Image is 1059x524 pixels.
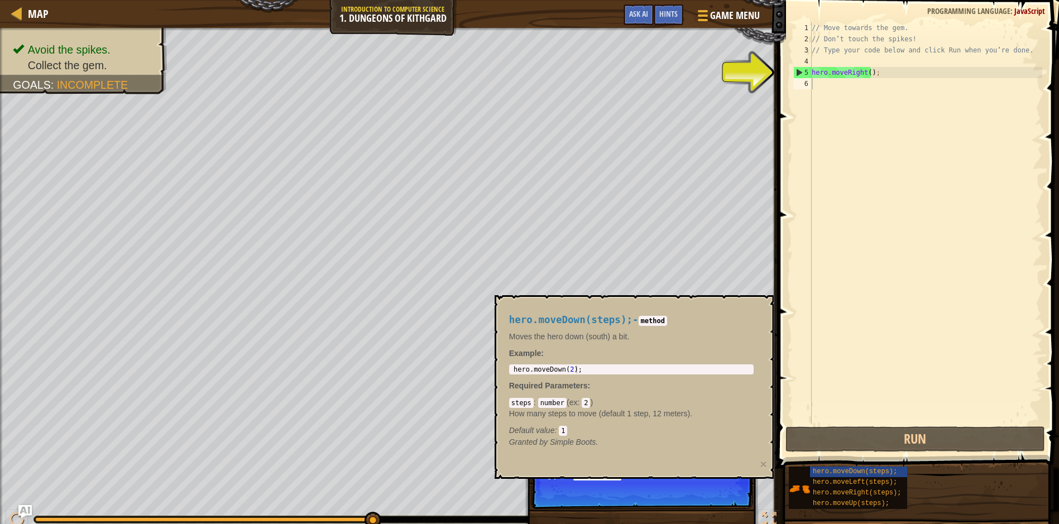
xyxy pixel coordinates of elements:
span: : [1010,6,1014,16]
button: Ask AI [18,505,32,518]
button: Run [785,426,1046,452]
span: Goals [13,79,51,91]
li: Avoid the spikes. [13,42,155,57]
span: hero.moveDown(steps); [813,468,897,475]
span: hero.moveLeft(steps); [813,478,897,486]
span: Game Menu [710,8,760,23]
span: hero.moveUp(steps); [813,499,889,507]
li: Collect the gem. [13,57,155,73]
div: 6 [793,78,812,89]
p: How many steps to move (default 1 step, 12 meters). [509,408,754,419]
span: Required Parameters [509,381,588,390]
div: 5 [794,67,812,78]
span: Granted by [509,438,550,446]
code: method [639,316,667,326]
span: : [554,426,559,435]
span: Map [28,6,49,21]
button: Game Menu [689,4,766,31]
code: number [538,398,567,408]
span: hero.moveDown(steps); [509,314,632,325]
p: Moves the hero down (south) a bit. [509,331,754,342]
span: Avoid the spikes. [28,44,111,56]
code: 1 [559,426,567,436]
span: : [51,79,57,91]
span: hero.moveRight(steps); [813,489,901,497]
div: 3 [793,45,812,56]
em: Simple Boots. [509,438,598,446]
span: Ask AI [629,8,648,19]
button: Ask AI [624,4,654,25]
span: ex [569,398,578,407]
span: : [577,398,582,407]
span: : [588,381,591,390]
span: Incomplete [57,79,128,91]
a: Map [22,6,49,21]
span: : [534,398,538,407]
div: 4 [793,56,812,67]
div: 2 [793,33,812,45]
span: Programming language [927,6,1010,16]
span: JavaScript [1014,6,1045,16]
span: Example [509,349,542,358]
span: Collect the gem. [28,59,107,71]
button: × [760,458,766,470]
h4: - [509,315,754,325]
div: ( ) [509,397,754,436]
span: Default value [509,426,555,435]
strong: : [509,349,544,358]
div: 1 [793,22,812,33]
code: 2 [582,398,590,408]
code: steps [509,398,534,408]
img: portrait.png [789,478,810,499]
span: Hints [659,8,678,19]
